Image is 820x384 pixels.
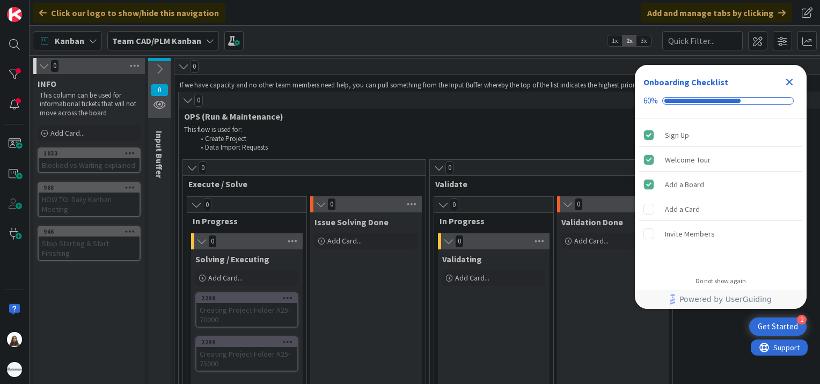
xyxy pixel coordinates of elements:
span: 0 [445,161,454,174]
span: 0 [208,235,217,248]
span: Kanban [55,34,84,47]
span: Validate [435,179,659,189]
span: 0 [327,198,336,211]
div: Add a Card [665,203,700,216]
div: Add a Card is incomplete. [639,197,802,221]
span: 0 [50,60,59,72]
div: Welcome Tour [665,153,711,166]
span: Add Card... [455,273,489,283]
div: Checklist progress: 60% [643,96,798,106]
div: 946 [43,228,140,235]
span: Validation Done [561,217,623,227]
div: 60% [643,96,658,106]
span: Execute / Solve [188,179,412,189]
b: Team CAD/PLM Kanban [112,35,201,46]
div: Onboarding Checklist [643,76,728,88]
div: 2 [797,315,807,324]
div: 968 [39,183,140,193]
div: Open Get Started checklist, remaining modules: 2 [749,317,807,336]
span: 0 [199,161,207,174]
div: HOW TO: Daily Kanban Meeting [39,193,140,216]
div: Add and manage tabs by clicking [641,3,792,23]
div: Blocked vs Waiting explained [39,158,140,172]
div: 2298 [201,294,297,302]
div: 946 [39,227,140,237]
div: Checklist items [635,119,807,270]
span: 2x [622,35,636,46]
span: Add Card... [50,128,85,138]
div: 1033 [39,149,140,158]
div: 946Stop Starting & Start Finishing [39,227,140,260]
span: Validating [442,254,482,264]
div: 968HOW TO: Daily Kanban Meeting [39,183,140,216]
div: Get Started [758,321,798,332]
span: Add Card... [574,236,609,246]
span: Add Card... [327,236,362,246]
span: In Progress [193,216,293,226]
span: 0 [194,94,203,107]
div: Sign Up [665,129,689,142]
input: Quick Filter... [662,31,743,50]
div: Welcome Tour is complete. [639,148,802,172]
img: Visit kanbanzone.com [7,7,22,22]
div: Add a Board is complete. [639,173,802,196]
div: 2299 [196,337,297,347]
div: Footer [635,290,807,309]
span: 0 [203,198,211,211]
div: Sign Up is complete. [639,123,802,147]
span: Solving / Executing [195,254,269,264]
span: 1x [607,35,622,46]
span: Input Buffer [154,131,165,178]
div: 2299Creating Project Folder A25-75000 [196,337,297,371]
div: Add a Board [665,178,704,191]
div: Invite Members is incomplete. [639,222,802,246]
span: Powered by UserGuiding [679,293,772,306]
img: KM [7,332,22,347]
div: Close Checklist [781,73,798,91]
span: INFO [38,78,56,89]
span: 0 [574,198,583,211]
div: Click our logo to show/hide this navigation [33,3,225,23]
div: 2298 [196,293,297,303]
span: In Progress [440,216,540,226]
div: Stop Starting & Start Finishing [39,237,140,260]
span: Support [23,2,49,14]
span: 3x [636,35,651,46]
span: 0 [150,84,169,97]
div: Invite Members [665,227,715,240]
div: 968 [43,184,140,191]
div: Creating Project Folder A25-75000 [196,347,297,371]
span: Add Card... [208,273,243,283]
div: 1033Blocked vs Waiting explained [39,149,140,172]
span: 0 [190,60,199,73]
p: This column can be used for informational tickets that will not move across the board [40,91,138,117]
div: Do not show again [695,277,746,285]
div: 2299 [201,338,297,346]
div: Checklist Container [635,65,807,309]
span: 0 [450,198,458,211]
div: Creating Project Folder A25-70000 [196,303,297,327]
div: 2298Creating Project Folder A25-70000 [196,293,297,327]
img: avatar [7,362,22,377]
span: Issue Solving Done [314,217,389,227]
div: 1033 [43,150,140,157]
a: Powered by UserGuiding [640,290,801,309]
span: 0 [455,235,464,248]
